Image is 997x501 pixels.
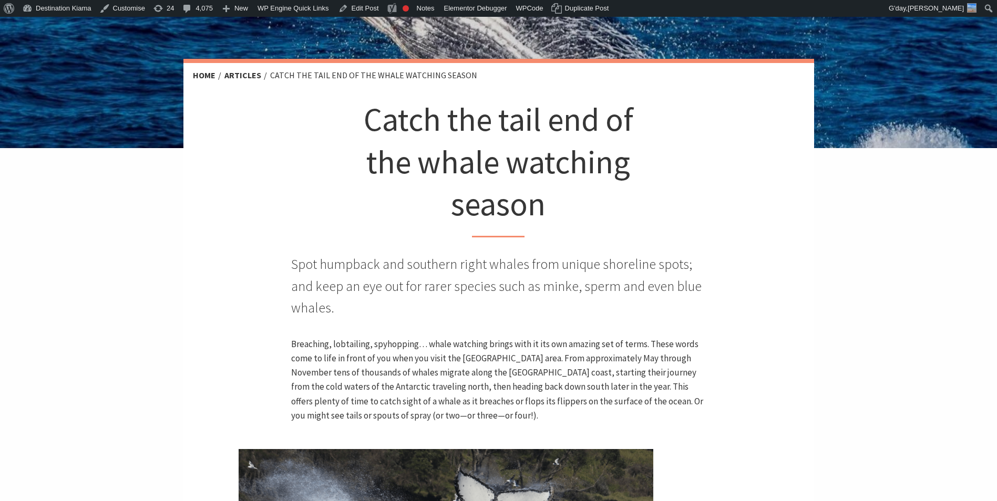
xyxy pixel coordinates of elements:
img: 3-150x150.jpg [967,3,977,13]
p: Spot humpback and southern right whales from unique shoreline spots; and keep an eye out for rare... [291,253,706,319]
p: Breaching, lobtailing, spyhopping… whale watching brings with it its own amazing set of terms. Th... [291,337,706,423]
span: [PERSON_NAME] [908,4,964,12]
a: Articles [224,70,261,81]
h1: Catch the tail end of the whale watching season [343,98,654,237]
a: Home [193,70,215,81]
div: Focus keyphrase not set [403,5,409,12]
li: Catch the tail end of the whale watching season [270,69,477,82]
